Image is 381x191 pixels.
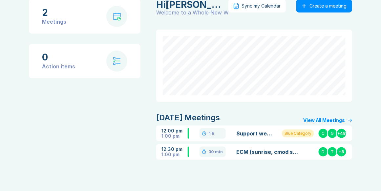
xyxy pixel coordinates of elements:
[303,118,352,123] a: View All Meetings
[42,52,75,62] div: 0
[161,147,188,152] div: 12:30 pm
[42,62,75,70] div: Action items
[242,3,281,9] div: Sync my Calendar
[318,128,328,139] div: C
[209,131,214,136] div: 1 h
[318,147,328,157] div: D
[327,147,338,157] div: T
[309,3,347,9] div: Create a meeting
[42,18,66,26] div: Meetings
[156,112,220,123] div: [DATE] Meetings
[236,130,274,137] a: Support weekly Meeting
[336,147,347,157] div: + 8
[113,12,121,21] img: calendar-with-clock.svg
[161,133,188,139] div: 1:00 pm
[156,10,228,15] div: Welcome to a Whole New World of Meetings
[161,152,188,157] div: 1:00 pm
[161,128,188,133] div: 12:00 pm
[113,57,121,65] img: check-list.svg
[303,118,345,123] div: View All Meetings
[336,128,347,139] div: + 48
[209,149,223,155] div: 30 min
[282,130,314,137] div: Blue Category
[236,148,298,156] a: ECM (sunrise, cmod sdk, riptide) support discussion
[42,7,66,18] div: 2
[327,128,338,139] div: G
